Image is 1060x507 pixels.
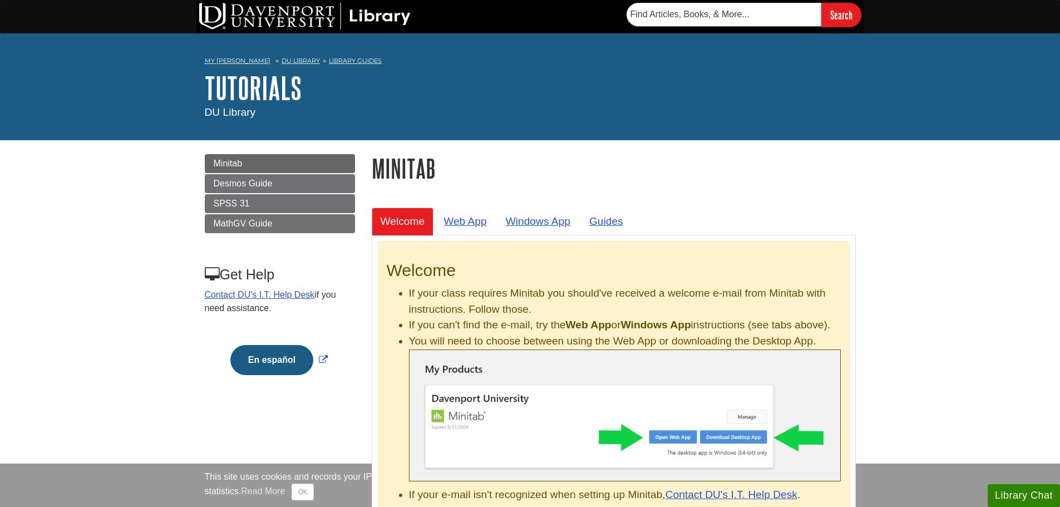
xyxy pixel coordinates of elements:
[627,3,821,26] input: Find Articles, Books, & More...
[230,345,313,375] button: En español
[205,194,355,213] a: SPSS 31
[205,288,354,315] p: if you need assistance.
[387,261,841,280] h2: Welcome
[205,71,302,105] a: Tutorials
[580,208,632,235] a: Guides
[205,154,355,394] div: Guide Page Menu
[627,3,861,27] form: Searches DU Library's articles, books, and more
[821,3,861,27] input: Search
[409,350,841,481] img: Minitab .exe file finished downloaded
[205,174,355,193] a: Desmos Guide
[205,154,355,173] a: Minitab
[409,317,841,333] li: If you can't find the e-mail, try the or instructions (see tabs above).
[621,319,691,331] b: Windows App
[497,208,579,235] a: Windows App
[241,486,285,496] a: Read More
[205,106,256,118] span: DU Library
[566,319,612,331] b: Web App
[409,333,841,481] li: You will need to choose between using the Web App or downloading the Desktop App.
[205,290,315,299] a: Contact DU's I.T. Help Desk
[205,53,856,71] nav: breadcrumb
[282,57,320,65] a: DU Library
[435,208,496,235] a: Web App
[205,267,354,283] h3: Get Help
[409,286,841,318] li: If your class requires Minitab you should've received a welcome e-mail from Minitab with instruct...
[205,470,856,500] div: This site uses cookies and records your IP address for usage statistics. Additionally, we use Goo...
[205,214,355,233] a: MathGV Guide
[205,56,270,66] a: My [PERSON_NAME]
[372,154,856,183] h1: Minitab
[665,489,797,500] a: Contact DU's I.T. Help Desk
[409,487,841,503] li: If your e-mail isn't recognized when setting up Minitab, .
[228,355,331,365] a: Link opens in new window
[372,208,434,235] a: Welcome
[214,159,243,168] span: Minitab
[199,3,411,29] img: DU Library
[329,57,382,65] a: Library Guides
[988,484,1060,507] button: Library Chat
[292,484,313,500] button: Close
[214,179,273,188] span: Desmos Guide
[214,199,250,208] span: SPSS 31
[214,219,273,228] span: MathGV Guide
